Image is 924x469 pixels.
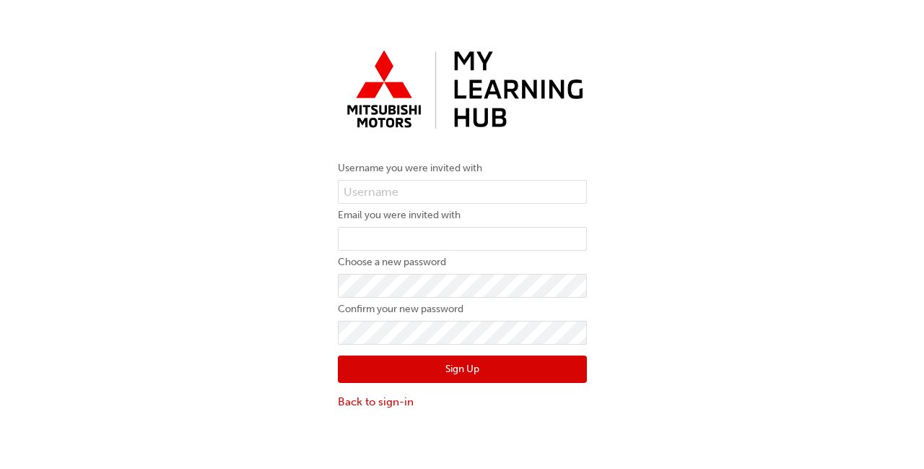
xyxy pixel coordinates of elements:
[338,160,587,177] label: Username you were invited with
[338,394,587,410] a: Back to sign-in
[338,43,587,138] img: mmal
[338,207,587,224] label: Email you were invited with
[338,254,587,271] label: Choose a new password
[338,180,587,205] input: Username
[338,301,587,318] label: Confirm your new password
[338,356,587,383] button: Sign Up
